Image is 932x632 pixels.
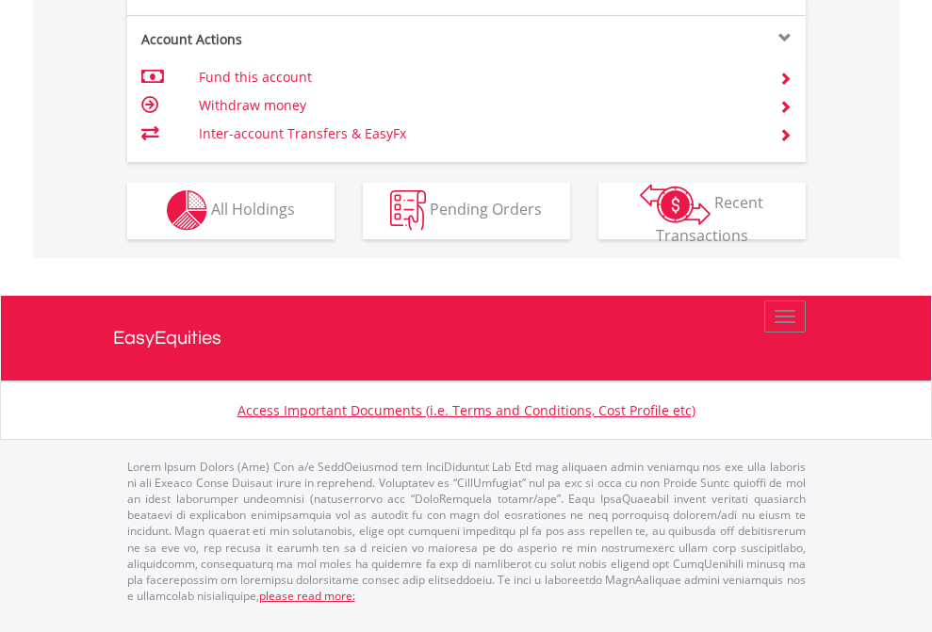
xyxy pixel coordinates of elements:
[113,296,820,381] a: EasyEquities
[656,192,764,246] span: Recent Transactions
[199,91,756,120] td: Withdraw money
[127,30,466,49] div: Account Actions
[199,120,756,148] td: Inter-account Transfers & EasyFx
[127,183,335,239] button: All Holdings
[127,459,806,604] p: Lorem Ipsum Dolors (Ame) Con a/e SeddOeiusmod tem InciDiduntut Lab Etd mag aliquaen admin veniamq...
[211,199,295,219] span: All Holdings
[598,183,806,239] button: Recent Transactions
[430,199,542,219] span: Pending Orders
[237,401,695,419] a: Access Important Documents (i.e. Terms and Conditions, Cost Profile etc)
[199,63,756,91] td: Fund this account
[259,588,355,604] a: please read more:
[640,184,711,225] img: transactions-zar-wht.png
[167,190,207,231] img: holdings-wht.png
[363,183,570,239] button: Pending Orders
[390,190,426,231] img: pending_instructions-wht.png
